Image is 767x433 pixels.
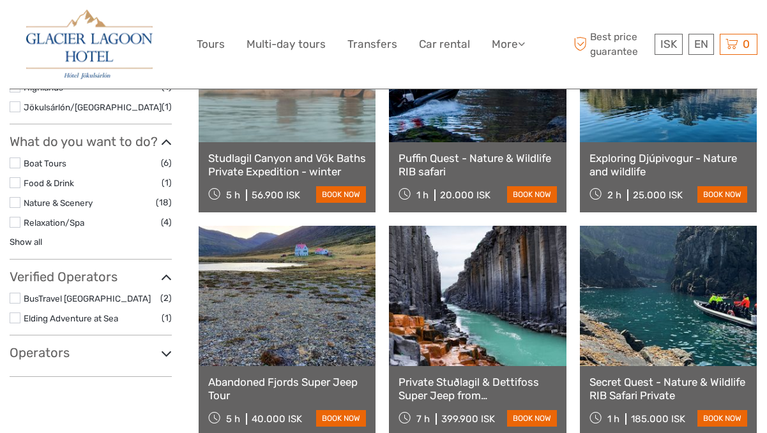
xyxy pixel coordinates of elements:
a: Transfers [347,35,397,54]
a: Private Stuðlagil & Dettifoss Super Jeep from [GEOGRAPHIC_DATA] [399,376,556,402]
span: Best price guarantee [570,30,651,58]
a: Food & Drink [24,178,74,188]
a: Boat Tours [24,158,66,168]
span: 7 h [416,413,430,425]
span: (18) [156,195,172,210]
a: Car rental [419,35,470,54]
a: Elding Adventure at Sea [24,313,118,323]
a: book now [697,410,747,427]
a: Exploring Djúpivogur - Nature and wildlife [589,152,747,178]
div: 185.000 ISK [631,413,685,425]
h3: Verified Operators [10,269,172,284]
a: Studlagil Canyon and Vök Baths Private Expedition - winter [208,152,366,178]
span: (1) [162,99,172,114]
a: book now [316,410,366,427]
span: ISK [660,38,677,50]
a: Puffin Quest - Nature & Wildlife RIB safari [399,152,556,178]
a: Relaxation/Spa [24,217,84,228]
a: Jökulsárlón/[GEOGRAPHIC_DATA] [24,102,162,112]
img: 2790-86ba44ba-e5e5-4a53-8ab7-28051417b7bc_logo_big.jpg [26,10,153,79]
a: Tours [197,35,225,54]
div: 40.000 ISK [252,413,302,425]
a: Abandoned Fjords Super Jeep Tour [208,376,366,402]
h3: Operators [10,345,172,360]
span: (2) [160,291,172,305]
a: More [492,35,525,54]
span: (1) [162,175,172,190]
h3: What do you want to do? [10,134,172,149]
span: 5 h [226,189,240,201]
span: (4) [161,215,172,230]
span: 1 h [416,189,429,201]
a: BusTravel [GEOGRAPHIC_DATA] [24,293,151,304]
a: book now [507,186,557,203]
span: 1 h [607,413,619,425]
a: Show all [10,237,42,247]
a: book now [316,186,366,203]
div: EN [688,34,714,55]
a: Nature & Scenery [24,198,93,208]
div: 56.900 ISK [252,189,300,201]
div: 20.000 ISK [440,189,490,201]
div: 25.000 ISK [633,189,683,201]
a: book now [507,410,557,427]
span: (1) [162,311,172,325]
span: 5 h [226,413,240,425]
div: 399.900 ISK [441,413,495,425]
span: (6) [161,156,172,170]
span: 2 h [607,189,621,201]
a: Multi-day tours [247,35,326,54]
a: Highlands [24,82,63,92]
a: book now [697,186,747,203]
span: 0 [741,38,752,50]
a: Secret Quest - Nature & Wildlife RIB Safari Private [589,376,747,402]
